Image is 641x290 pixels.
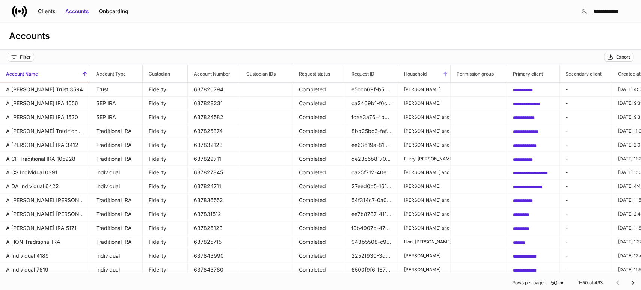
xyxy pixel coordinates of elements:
span: Custodian [143,65,187,82]
td: Completed [293,263,345,277]
span: Permission group [451,65,507,82]
h6: Custodian IDs [240,70,276,77]
td: Individual [90,166,143,180]
td: SEP IRA [90,110,143,124]
p: - [566,224,606,232]
td: e5ccb69f-b5d2-4e3c-b9dd-d1008a6a2783 [345,83,398,97]
h6: Permission group [451,70,494,77]
p: - [566,252,606,260]
p: 1–50 of 493 [578,280,603,286]
span: Secondary client [560,65,612,82]
button: Accounts [60,5,94,17]
p: - [566,155,606,162]
p: - [566,169,606,176]
td: 637827845 [188,166,240,180]
td: Fidelity [143,193,188,207]
td: 29f40c86-ff72-4346-9c49-ef57e0ce7397 [507,193,560,207]
td: 54f314c7-0a07-4bec-be88-8e4b5994986c [345,193,398,207]
td: 637825874 [188,124,240,138]
td: Completed [293,138,345,152]
span: Account Number [188,65,240,82]
td: Completed [293,221,345,235]
h6: Request status [293,70,330,77]
button: Export [604,53,633,62]
p: Hon, [PERSON_NAME] [404,239,444,245]
td: Completed [293,83,345,97]
td: 637832123 [188,138,240,152]
td: ca2469b1-f6c3-4365-8815-b40ab6401042 [345,97,398,110]
td: Fidelity [143,221,188,235]
td: 8bb25bc3-faf2-44a9-9420-b615db4f8c08 [345,124,398,138]
td: 27eed0b5-1618-4d40-a74f-c82af243311f [345,180,398,193]
td: Fidelity [143,124,188,138]
p: - [566,238,606,246]
p: - [566,100,606,107]
td: de23c5b8-7004-46e8-aa9b-ff1c4ab888b9 [345,152,398,166]
td: Fidelity [143,207,188,221]
div: Export [616,54,630,60]
button: Filter [8,53,34,62]
p: [PERSON_NAME] and [PERSON_NAME] [404,197,444,203]
td: Completed [293,207,345,221]
td: Traditional IRA [90,221,143,235]
td: Completed [293,110,345,124]
button: Clients [33,5,60,17]
td: ca25f712-40ed-40f8-ac84-90b54359ae68 [345,166,398,180]
td: f8f82a82-2e6f-4ab5-890f-9b2952222b8c [507,83,560,97]
h6: Household [398,70,427,77]
p: - [566,196,606,204]
td: Fidelity [143,180,188,193]
td: Fidelity [143,152,188,166]
td: Completed [293,166,345,180]
p: - [566,86,606,93]
td: Traditional IRA [90,193,143,207]
td: Completed [293,193,345,207]
p: [PERSON_NAME] and [PERSON_NAME] [404,225,444,231]
div: Clients [38,8,56,15]
p: [PERSON_NAME] [404,100,444,106]
p: [PERSON_NAME] and [PERSON_NAME] [404,169,444,175]
td: a80566a5-dbeb-4cda-855b-c9fd8e51f265 [507,166,560,180]
td: Fidelity [143,138,188,152]
td: 86c2e1a4-4d9d-4fec-aae4-331033b899bd [507,97,560,110]
td: 8774b6dd-8938-4076-a01b-4c8442e3215e [507,207,560,221]
td: Fidelity [143,263,188,277]
td: f0b4907b-472b-4f55-afec-f89c8cbb64c0 [345,221,398,235]
td: 637824711 [188,180,240,193]
td: SEP IRA [90,97,143,110]
td: 637843780 [188,263,240,277]
h6: Created at [612,70,641,77]
h6: Account Number [188,70,230,77]
div: Onboarding [99,8,128,15]
h6: Custodian [143,70,170,77]
span: Custodian IDs [240,65,293,82]
h6: Secondary client [560,70,602,77]
td: fdaa3a76-4be6-4c3d-a70d-2783c37bc314 [345,110,398,124]
td: Fidelity [143,97,188,110]
td: 7d06e39b-4c06-4446-9e3b-bfdcc7b16d16 [507,221,560,235]
p: [PERSON_NAME] [404,267,444,273]
p: [PERSON_NAME] [404,253,444,259]
p: [PERSON_NAME] and [PERSON_NAME] [404,211,444,217]
p: [PERSON_NAME] and [PERSON_NAME] [404,142,444,148]
td: 8107047a-4755-42a4-be09-32aeedb5c7cf [507,235,560,249]
p: [PERSON_NAME] [404,183,444,189]
td: Completed [293,97,345,110]
td: Completed [293,152,345,166]
div: Accounts [65,8,89,15]
td: Completed [293,235,345,249]
td: Completed [293,249,345,263]
td: Traditional IRA [90,207,143,221]
td: Fidelity [143,235,188,249]
td: 637843990 [188,249,240,263]
td: 637831512 [188,207,240,221]
span: Primary client [507,65,559,82]
td: ee63619a-81d7-4148-b9fc-9dd113e0d14e [345,138,398,152]
td: Individual [90,249,143,263]
p: - [566,113,606,121]
span: Request ID [345,65,398,82]
td: 637829711 [188,152,240,166]
button: Onboarding [94,5,133,17]
p: [PERSON_NAME] and [PERSON_NAME] [404,128,444,134]
td: 6500f9f6-f672-4ba7-a4fd-dd20661e01d4 [345,263,398,277]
